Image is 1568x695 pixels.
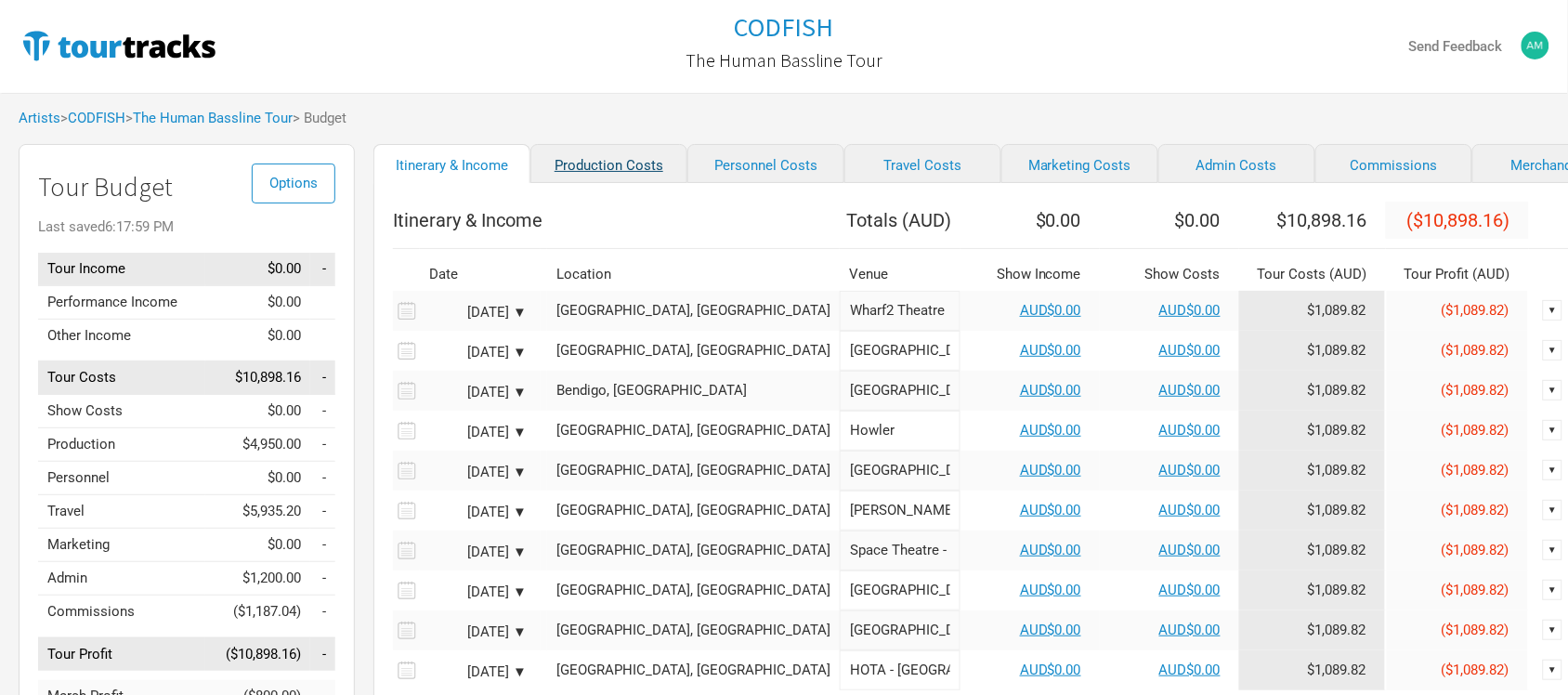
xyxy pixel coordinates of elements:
div: Melbourne, Australia [556,424,830,438]
span: > [60,111,125,125]
span: ($1,089.82) [1442,582,1509,598]
td: Other Income [38,319,205,352]
input: Ulumbarra Theatre [840,371,960,411]
td: Tour Costs as % of Tour Income [310,361,335,395]
a: Itinerary & Income [373,144,530,183]
a: AUD$0.00 [1020,662,1081,678]
a: The Human Bassline Tour [686,41,882,80]
td: Show Costs [38,395,205,428]
a: AUD$0.00 [1020,542,1081,558]
a: AUD$0.00 [1020,382,1081,399]
span: Options [269,175,318,191]
span: > [125,111,293,125]
td: Tour Cost allocation from Production, Personnel, Travel, Marketing, Admin & Commissions [1239,411,1386,451]
div: ▼ [1543,460,1563,480]
div: [DATE] ▼ [425,505,527,519]
a: AUD$0.00 [1020,502,1081,518]
div: [DATE] ▼ [425,306,527,320]
span: ($1,089.82) [1442,462,1509,479]
input: Space Theatre - Adelaide Festival Centre [840,531,960,570]
div: ▼ [1543,580,1563,600]
td: Tour Cost allocation from Production, Personnel, Travel, Marketing, Admin & Commissions [1239,291,1386,331]
td: Production [38,428,205,462]
a: Admin Costs [1158,144,1315,183]
a: AUD$0.00 [1020,302,1081,319]
td: Tour Cost allocation from Production, Personnel, Travel, Marketing, Admin & Commissions [1239,371,1386,411]
a: AUD$0.00 [1159,462,1221,479]
div: Sydney, Australia [556,304,830,318]
th: Tour Profit ( AUD ) [1386,258,1529,291]
td: Admin as % of Tour Income [310,562,335,596]
td: Performance Income [38,285,205,319]
img: Alex [1522,32,1549,59]
div: Newcastle, Australia [556,344,830,358]
input: HOTA - Lakeside Room [840,650,960,690]
div: ▼ [1543,420,1563,440]
th: $10,898.16 [1239,202,1386,239]
span: ($1,089.82) [1442,502,1509,518]
span: ($1,089.82) [1442,622,1509,638]
span: ($1,089.82) [1442,342,1509,359]
input: Empire Theatre [840,570,960,610]
td: Tour Cost allocation from Production, Personnel, Travel, Marketing, Admin & Commissions [1239,491,1386,531]
a: CODFISH [734,13,833,42]
span: ($1,089.82) [1442,662,1509,678]
div: [DATE] ▼ [425,665,527,679]
div: [DATE] ▼ [425,585,527,599]
td: Personnel as % of Tour Income [310,462,335,495]
h1: CODFISH [734,10,833,44]
td: Show Costs as % of Tour Income [310,395,335,428]
td: Other Income as % of Tour Income [310,319,335,352]
img: TourTracks [19,27,219,64]
th: Show Income [960,258,1100,291]
div: [DATE] ▼ [425,545,527,559]
div: Brisbane, Australia [556,623,830,637]
span: ($1,089.82) [1442,422,1509,439]
a: Production Costs [530,144,687,183]
a: Travel Costs [844,144,1001,183]
div: [DATE] ▼ [425,386,527,400]
td: $0.00 [205,319,310,352]
td: Personnel [38,462,205,495]
a: Marketing Costs [1001,144,1158,183]
td: Travel [38,495,205,529]
td: Admin [38,562,205,596]
div: Bendigo, Australia [556,384,830,398]
div: [DATE] ▼ [425,625,527,639]
td: $0.00 [205,462,310,495]
div: [DATE] ▼ [425,426,527,439]
td: Tour Cost allocation from Production, Personnel, Travel, Marketing, Admin & Commissions [1239,451,1386,491]
button: Options [252,164,335,203]
div: Gold Coast, Australia [556,663,830,677]
input: Paranaple Arts Centre [840,451,960,491]
a: AUD$0.00 [1159,662,1221,678]
th: Venue [840,258,960,291]
td: Tour Cost allocation from Production, Personnel, Travel, Marketing, Admin & Commissions [1239,570,1386,610]
h1: Tour Budget [38,173,335,202]
th: Itinerary & Income [393,202,840,239]
a: AUD$0.00 [1159,502,1221,518]
td: Tour Profit as % of Tour Income [310,637,335,671]
input: Newcastle Civic Theatre Playhouse [840,331,960,371]
span: ($1,089.82) [1442,382,1509,399]
a: Commissions [1315,144,1472,183]
td: Marketing [38,529,205,562]
div: [DATE] ▼ [425,346,527,360]
td: Tour Cost allocation from Production, Personnel, Travel, Marketing, Admin & Commissions [1239,650,1386,690]
a: AUD$0.00 [1020,342,1081,359]
div: Mount Gambier, Australia [556,504,830,518]
td: Commissions as % of Tour Income [310,596,335,629]
td: Production as % of Tour Income [310,428,335,462]
a: AUD$0.00 [1020,582,1081,598]
input: Brisbane Powerhouse Theatre [840,610,960,650]
a: The Human Bassline Tour [133,110,293,126]
div: ▼ [1543,500,1563,520]
div: ▼ [1543,540,1563,560]
div: [DATE] ▼ [425,466,527,479]
div: ▼ [1543,620,1563,640]
th: Location [547,258,840,291]
a: AUD$0.00 [1020,462,1081,479]
td: Marketing as % of Tour Income [310,529,335,562]
div: ▼ [1543,660,1563,680]
a: CODFISH [68,110,125,126]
